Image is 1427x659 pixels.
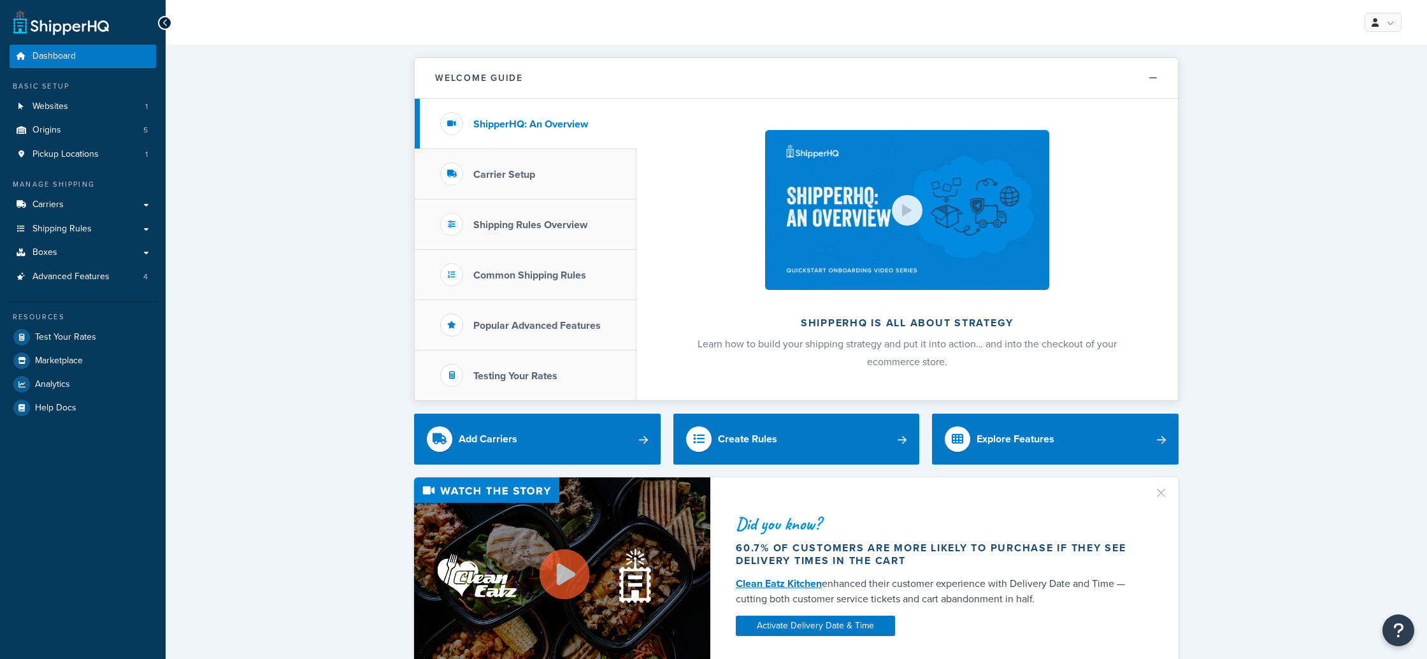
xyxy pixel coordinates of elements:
[10,193,156,217] a: Carriers
[10,81,156,92] div: Basic Setup
[10,349,156,372] a: Marketplace
[10,217,156,241] a: Shipping Rules
[473,370,557,382] h3: Testing Your Rates
[35,403,76,414] span: Help Docs
[32,199,64,210] span: Carriers
[736,515,1138,533] div: Did you know?
[414,414,661,465] a: Add Carriers
[10,95,156,119] li: Websites
[932,414,1179,465] a: Explore Features
[673,414,920,465] a: Create Rules
[35,332,96,343] span: Test Your Rates
[473,119,588,130] h3: ShipperHQ: An Overview
[473,270,586,281] h3: Common Shipping Rules
[10,143,156,166] li: Pickup Locations
[765,130,1049,290] img: ShipperHQ is all about strategy
[32,101,68,112] span: Websites
[1382,614,1414,646] button: Open Resource Center
[32,224,92,235] span: Shipping Rules
[10,312,156,322] div: Resources
[473,320,601,331] h3: Popular Advanced Features
[10,119,156,142] li: Origins
[32,272,110,282] span: Advanced Features
[10,45,156,68] a: Dashboard
[32,247,57,258] span: Boxes
[32,149,99,160] span: Pickup Locations
[145,149,148,160] span: 1
[459,430,517,448] div: Add Carriers
[415,58,1178,99] button: Welcome Guide
[32,125,61,136] span: Origins
[32,51,76,62] span: Dashboard
[10,396,156,419] a: Help Docs
[736,576,822,591] a: Clean Eatz Kitchen
[145,101,148,112] span: 1
[35,379,70,390] span: Analytics
[10,241,156,264] a: Boxes
[718,430,777,448] div: Create Rules
[10,265,156,289] li: Advanced Features
[143,125,148,136] span: 5
[10,265,156,289] a: Advanced Features4
[35,356,83,366] span: Marketplace
[10,119,156,142] a: Origins5
[736,616,895,636] a: Activate Delivery Date & Time
[10,179,156,190] div: Manage Shipping
[10,373,156,396] a: Analytics
[435,73,523,83] h2: Welcome Guide
[698,337,1117,369] span: Learn how to build your shipping strategy and put it into action… and into the checkout of your e...
[143,272,148,282] span: 4
[10,143,156,166] a: Pickup Locations1
[473,219,587,231] h3: Shipping Rules Overview
[473,169,535,180] h3: Carrier Setup
[10,95,156,119] a: Websites1
[736,542,1138,567] div: 60.7% of customers are more likely to purchase if they see delivery times in the cart
[736,576,1138,607] div: enhanced their customer experience with Delivery Date and Time — cutting both customer service ti...
[670,317,1144,329] h2: ShipperHQ is all about strategy
[10,326,156,349] a: Test Your Rates
[977,430,1054,448] div: Explore Features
